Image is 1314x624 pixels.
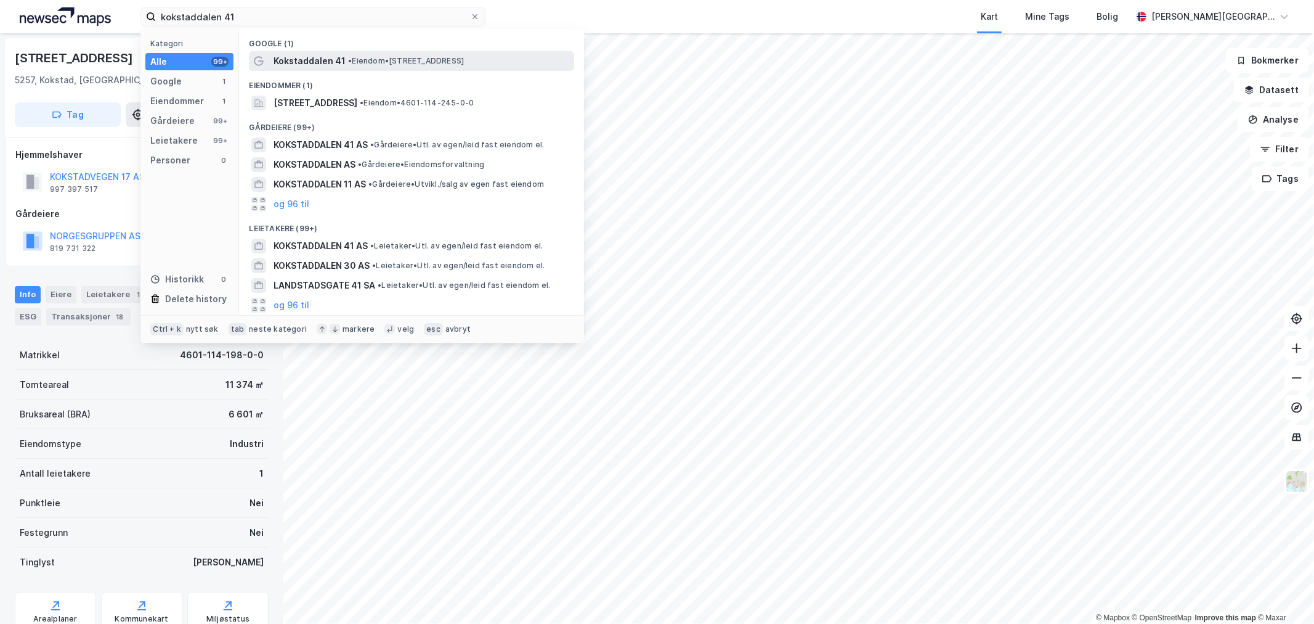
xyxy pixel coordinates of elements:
[274,278,375,293] span: LANDSTADSGATE 41 SA
[378,281,550,290] span: Leietaker • Utl. av egen/leid fast eiendom el.
[378,281,381,290] span: •
[1250,137,1309,162] button: Filter
[20,437,81,451] div: Eiendomstype
[1097,9,1118,24] div: Bolig
[20,377,69,392] div: Tomteareal
[150,153,190,168] div: Personer
[981,9,998,24] div: Kart
[397,324,414,334] div: velg
[1096,614,1130,622] a: Mapbox
[150,323,184,335] div: Ctrl + k
[219,274,229,284] div: 0
[186,324,219,334] div: nytt søk
[249,525,264,540] div: Nei
[274,157,355,172] span: KOKSTADDALEN AS
[156,7,470,26] input: Søk på adresse, matrikkel, gårdeiere, leietakere eller personer
[33,614,77,624] div: Arealplaner
[150,133,198,148] div: Leietakere
[274,96,357,110] span: [STREET_ADDRESS]
[81,286,150,303] div: Leietakere
[370,140,544,150] span: Gårdeiere • Utl. av egen/leid fast eiendom el.
[372,261,545,271] span: Leietaker • Utl. av egen/leid fast eiendom el.
[150,113,195,128] div: Gårdeiere
[113,311,126,323] div: 18
[225,377,264,392] div: 11 374 ㎡
[1252,565,1314,624] iframe: Chat Widget
[150,74,182,89] div: Google
[239,71,584,93] div: Eiendommer (1)
[20,496,60,511] div: Punktleie
[15,48,136,68] div: [STREET_ADDRESS]
[348,56,464,66] span: Eiendom • [STREET_ADDRESS]
[211,57,229,67] div: 99+
[1234,78,1309,102] button: Datasett
[230,437,264,451] div: Industri
[211,136,229,146] div: 99+
[274,197,309,211] button: og 96 til
[20,555,55,570] div: Tinglyst
[274,258,370,273] span: KOKSTADDALEN 30 AS
[229,323,247,335] div: tab
[1025,9,1069,24] div: Mine Tags
[274,298,309,313] button: og 96 til
[219,76,229,86] div: 1
[1238,107,1309,132] button: Analyse
[370,241,543,251] span: Leietaker • Utl. av egen/leid fast eiendom el.
[424,323,443,335] div: esc
[360,98,474,108] span: Eiendom • 4601-114-245-0-0
[1252,166,1309,191] button: Tags
[249,496,264,511] div: Nei
[46,286,76,303] div: Eiere
[150,272,204,287] div: Historikk
[360,98,363,107] span: •
[193,555,264,570] div: [PERSON_NAME]
[343,324,375,334] div: markere
[274,138,368,152] span: KOKSTADDALEN 41 AS
[15,102,121,127] button: Tag
[15,147,268,162] div: Hjemmelshaver
[1285,470,1308,493] img: Z
[180,348,264,363] div: 4601-114-198-0-0
[229,407,264,422] div: 6 601 ㎡
[348,56,352,65] span: •
[15,308,41,326] div: ESG
[165,292,227,306] div: Delete history
[259,466,264,481] div: 1
[15,207,268,221] div: Gårdeiere
[50,244,95,253] div: 819 731 322
[15,286,41,303] div: Info
[115,614,168,624] div: Kommunekart
[274,239,368,253] span: KOKSTADDALEN 41 AS
[132,289,145,301] div: 1
[368,179,544,189] span: Gårdeiere • Utvikl./salg av egen fast eiendom
[1195,614,1256,622] a: Improve this map
[358,160,362,169] span: •
[150,39,233,48] div: Kategori
[46,308,131,326] div: Transaksjoner
[20,525,68,540] div: Festegrunn
[206,614,249,624] div: Miljøstatus
[219,155,229,165] div: 0
[239,214,584,236] div: Leietakere (99+)
[150,94,204,109] div: Eiendommer
[20,466,91,481] div: Antall leietakere
[239,113,584,135] div: Gårdeiere (99+)
[1132,614,1192,622] a: OpenStreetMap
[274,177,366,192] span: KOKSTADDALEN 11 AS
[15,73,169,88] div: 5257, Kokstad, [GEOGRAPHIC_DATA]
[445,324,471,334] div: avbryt
[370,241,374,250] span: •
[239,29,584,51] div: Google (1)
[370,140,374,149] span: •
[20,407,91,422] div: Bruksareal (BRA)
[358,160,484,170] span: Gårdeiere • Eiendomsforvaltning
[211,116,229,126] div: 99+
[1151,9,1275,24] div: [PERSON_NAME][GEOGRAPHIC_DATA]
[274,54,346,68] span: Kokstaddalen 41
[249,324,307,334] div: neste kategori
[372,261,376,270] span: •
[50,184,98,194] div: 997 397 517
[150,54,167,69] div: Alle
[368,179,372,189] span: •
